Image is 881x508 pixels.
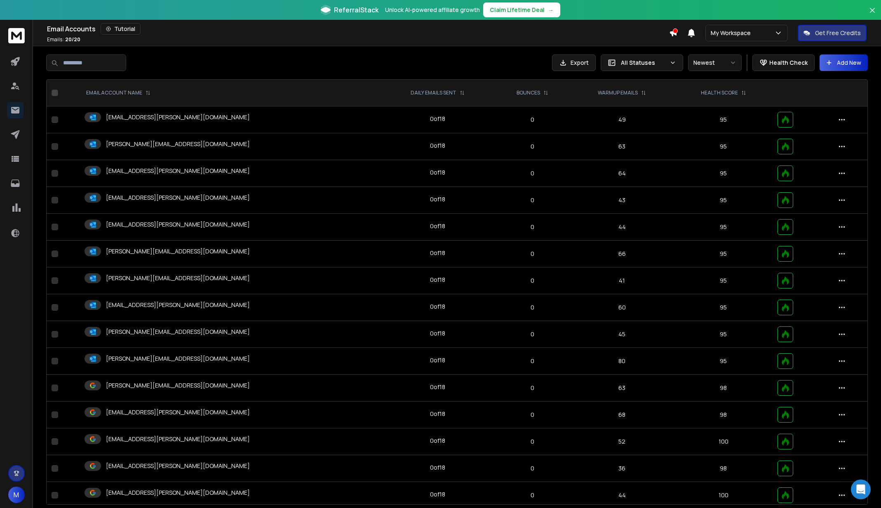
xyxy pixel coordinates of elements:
div: 0 of 18 [430,195,445,203]
p: 0 [499,142,565,151]
div: 0 of 18 [430,356,445,364]
p: [PERSON_NAME][EMAIL_ADDRESS][DOMAIN_NAME] [106,328,250,336]
button: Claim Lifetime Deal→ [483,2,560,17]
div: 0 of 18 [430,329,445,338]
p: 0 [499,196,565,204]
div: 0 of 18 [430,437,445,445]
div: 0 of 18 [430,383,445,391]
button: M [8,487,25,503]
span: 20 / 20 [65,36,80,43]
p: DAILY EMAILS SENT [411,90,456,96]
td: 66 [570,241,674,267]
div: Email Accounts [47,23,669,35]
p: [PERSON_NAME][EMAIL_ADDRESS][DOMAIN_NAME] [106,140,250,148]
p: [PERSON_NAME][EMAIL_ADDRESS][DOMAIN_NAME] [106,247,250,255]
p: [EMAIL_ADDRESS][PERSON_NAME][DOMAIN_NAME] [106,435,250,443]
span: ReferralStack [334,5,378,15]
p: [EMAIL_ADDRESS][PERSON_NAME][DOMAIN_NAME] [106,462,250,470]
td: 95 [674,348,773,375]
p: 0 [499,223,565,231]
td: 95 [674,294,773,321]
div: 0 of 18 [430,302,445,311]
p: 0 [499,384,565,392]
p: Get Free Credits [815,29,861,37]
div: 0 of 18 [430,249,445,257]
td: 80 [570,348,674,375]
td: 52 [570,428,674,455]
td: 95 [674,321,773,348]
button: Newest [688,54,742,71]
td: 36 [570,455,674,482]
td: 43 [570,187,674,214]
td: 63 [570,133,674,160]
p: [PERSON_NAME][EMAIL_ADDRESS][DOMAIN_NAME] [106,381,250,390]
td: 95 [674,160,773,187]
td: 98 [674,402,773,428]
p: 0 [499,169,565,177]
td: 68 [570,402,674,428]
div: 0 of 18 [430,168,445,177]
td: 95 [674,214,773,241]
p: [PERSON_NAME][EMAIL_ADDRESS][DOMAIN_NAME] [106,354,250,363]
p: HEALTH SCORE [701,90,738,96]
td: 41 [570,267,674,294]
p: [EMAIL_ADDRESS][PERSON_NAME][DOMAIN_NAME] [106,220,250,229]
p: 0 [499,491,565,499]
p: 0 [499,303,565,312]
div: 0 of 18 [430,410,445,418]
p: [EMAIL_ADDRESS][PERSON_NAME][DOMAIN_NAME] [106,167,250,175]
p: 0 [499,330,565,338]
td: 95 [674,241,773,267]
td: 98 [674,455,773,482]
button: Get Free Credits [798,25,867,41]
p: [EMAIL_ADDRESS][PERSON_NAME][DOMAIN_NAME] [106,113,250,121]
td: 63 [570,375,674,402]
button: Close banner [867,5,878,25]
p: Emails : [47,36,80,43]
p: 0 [499,116,565,124]
div: 0 of 18 [430,463,445,472]
button: Health Check [752,54,815,71]
td: 64 [570,160,674,187]
p: 0 [499,437,565,446]
div: 0 of 18 [430,222,445,230]
button: Export [552,54,596,71]
p: 0 [499,276,565,285]
div: EMAIL ACCOUNT NAME [86,90,150,96]
div: 0 of 18 [430,490,445,499]
p: Health Check [769,59,808,67]
div: 0 of 18 [430,142,445,150]
p: 0 [499,464,565,473]
p: My Workspace [711,29,754,37]
p: [EMAIL_ADDRESS][PERSON_NAME][DOMAIN_NAME] [106,301,250,309]
button: Tutorial [101,23,141,35]
div: Open Intercom Messenger [851,480,871,499]
p: [EMAIL_ADDRESS][PERSON_NAME][DOMAIN_NAME] [106,489,250,497]
td: 60 [570,294,674,321]
td: 95 [674,133,773,160]
button: Add New [820,54,868,71]
p: 0 [499,411,565,419]
p: All Statuses [621,59,666,67]
p: 0 [499,250,565,258]
td: 49 [570,106,674,133]
p: [EMAIL_ADDRESS][PERSON_NAME][DOMAIN_NAME] [106,408,250,416]
p: [EMAIL_ADDRESS][PERSON_NAME][DOMAIN_NAME] [106,194,250,202]
td: 95 [674,187,773,214]
td: 45 [570,321,674,348]
p: [PERSON_NAME][EMAIL_ADDRESS][DOMAIN_NAME] [106,274,250,282]
span: → [548,6,554,14]
p: WARMUP EMAILS [598,90,638,96]
div: 0 of 18 [430,276,445,284]
p: BOUNCES [517,90,540,96]
td: 98 [674,375,773,402]
p: 0 [499,357,565,365]
p: Unlock AI-powered affiliate growth [385,6,480,14]
td: 95 [674,106,773,133]
td: 44 [570,214,674,241]
div: 0 of 18 [430,115,445,123]
td: 100 [674,428,773,455]
td: 95 [674,267,773,294]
